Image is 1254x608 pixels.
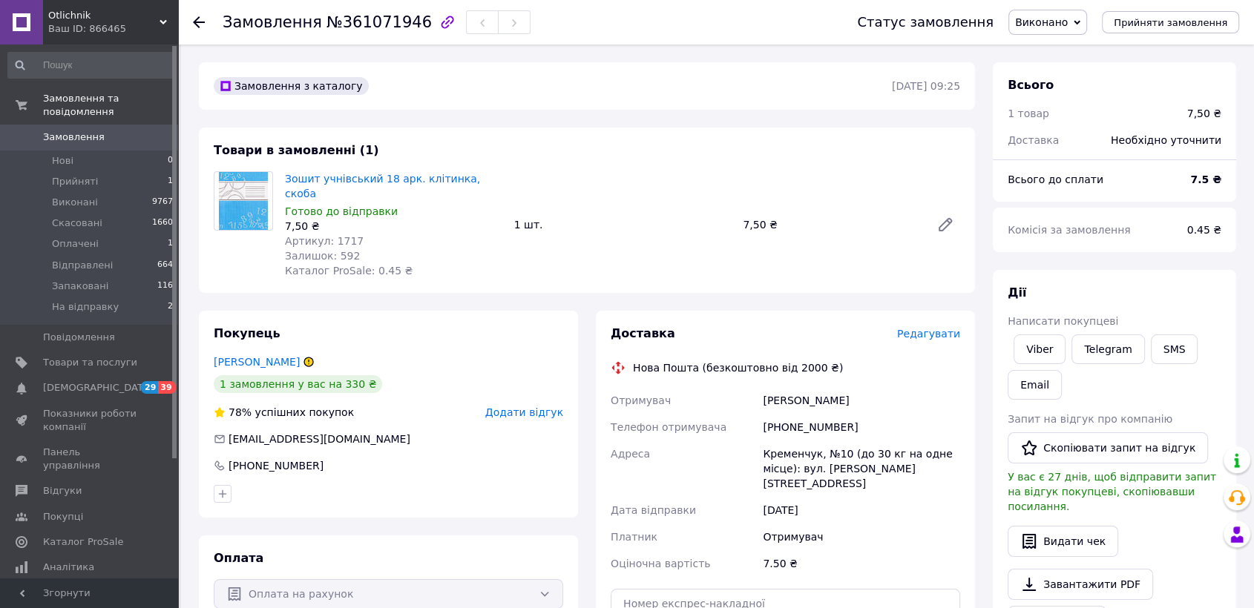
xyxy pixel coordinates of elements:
[1008,108,1049,119] span: 1 товар
[214,143,379,157] span: Товари в замовленні (1)
[223,13,322,31] span: Замовлення
[760,550,963,577] div: 7.50 ₴
[611,504,696,516] span: Дата відправки
[1008,224,1131,236] span: Комісія за замовлення
[219,172,267,230] img: Зошит учнівський 18 арк. клітинка, скоба
[229,406,252,418] span: 78%
[1008,134,1059,146] span: Доставка
[285,173,480,199] a: Зошит учнівський 18 арк. клітинка, скоба
[48,22,178,36] div: Ваш ID: 866465
[229,433,410,445] span: [EMAIL_ADDRESS][DOMAIN_NAME]
[1008,526,1118,557] button: Видати чек
[7,52,174,79] input: Пошук
[611,326,675,340] span: Доставка
[227,458,325,473] div: [PHONE_NUMBER]
[611,421,726,433] span: Телефон отримувача
[285,205,398,217] span: Готово до відправки
[43,92,178,119] span: Замовлення та повідомлення
[1151,334,1198,364] button: SMS
[43,130,105,144] span: Замовлення
[43,484,82,498] span: Відгуки
[285,219,502,234] div: 7,50 ₴
[141,381,158,394] span: 29
[1114,17,1227,28] span: Прийняти замовлення
[1190,174,1221,185] b: 7.5 ₴
[760,523,963,550] div: Отримувач
[158,381,175,394] span: 39
[214,356,300,368] a: [PERSON_NAME]
[214,551,263,565] span: Оплата
[611,531,657,543] span: Платник
[52,300,119,314] span: На відправку
[611,448,650,460] span: Адреса
[43,510,83,523] span: Покупці
[43,446,137,472] span: Панель управління
[43,331,115,344] span: Повідомлення
[43,381,153,394] span: [DEMOGRAPHIC_DATA]
[1187,106,1221,121] div: 7,50 ₴
[285,235,364,247] span: Артикул: 1717
[152,196,173,209] span: 9767
[52,259,113,272] span: Відправлені
[857,15,994,30] div: Статус замовлення
[214,326,280,340] span: Покупець
[43,561,94,574] span: Аналітика
[760,387,963,414] div: [PERSON_NAME]
[1008,315,1118,327] span: Написати покупцеві
[1008,432,1208,463] button: Скопіювати запит на відгук
[508,214,738,235] div: 1 шт.
[1015,16,1068,28] span: Виконано
[326,13,432,31] span: №361071946
[43,356,137,369] span: Товари та послуги
[52,217,102,230] span: Скасовані
[52,196,98,209] span: Виконані
[285,265,413,277] span: Каталог ProSale: 0.45 ₴
[737,214,925,235] div: 7,50 ₴
[48,9,160,22] span: Otlichnik
[1008,370,1062,400] button: Email
[193,15,205,30] div: Повернутися назад
[1008,78,1054,92] span: Всього
[760,440,963,497] div: Кременчук, №10 (до 30 кг на одне місце): вул. [PERSON_NAME][STREET_ADDRESS]
[1008,174,1103,185] span: Всього до сплати
[629,360,847,375] div: Нова Пошта (безкоштовно від 2000 ₴)
[52,175,98,188] span: Прийняті
[485,406,563,418] span: Додати відгук
[168,300,173,314] span: 2
[168,154,173,168] span: 0
[52,280,108,293] span: Запаковані
[1071,334,1144,364] a: Telegram
[930,210,960,239] a: Редагувати
[214,375,382,393] div: 1 замовлення у вас на 330 ₴
[1102,124,1230,156] div: Необхідно уточнити
[43,535,123,549] span: Каталог ProSale
[892,80,960,92] time: [DATE] 09:25
[43,407,137,434] span: Показники роботи компанії
[1008,471,1216,512] span: У вас є 27 днів, щоб відправити запит на відгук покупцеві, скопіювавши посилання.
[1008,569,1153,600] a: Завантажити PDF
[285,250,360,262] span: Залишок: 592
[1187,224,1221,236] span: 0.45 ₴
[52,237,99,251] span: Оплачені
[214,405,354,420] div: успішних покупок
[611,558,710,569] span: Оціночна вартість
[157,259,173,272] span: 664
[1008,413,1172,425] span: Запит на відгук про компанію
[52,154,73,168] span: Нові
[897,328,960,340] span: Редагувати
[760,497,963,523] div: [DATE]
[214,77,369,95] div: Замовлення з каталогу
[168,237,173,251] span: 1
[152,217,173,230] span: 1660
[157,280,173,293] span: 116
[1008,285,1026,300] span: Дії
[760,414,963,440] div: [PHONE_NUMBER]
[1014,334,1066,364] a: Viber
[168,175,173,188] span: 1
[1102,11,1239,33] button: Прийняти замовлення
[611,394,671,406] span: Отримувач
